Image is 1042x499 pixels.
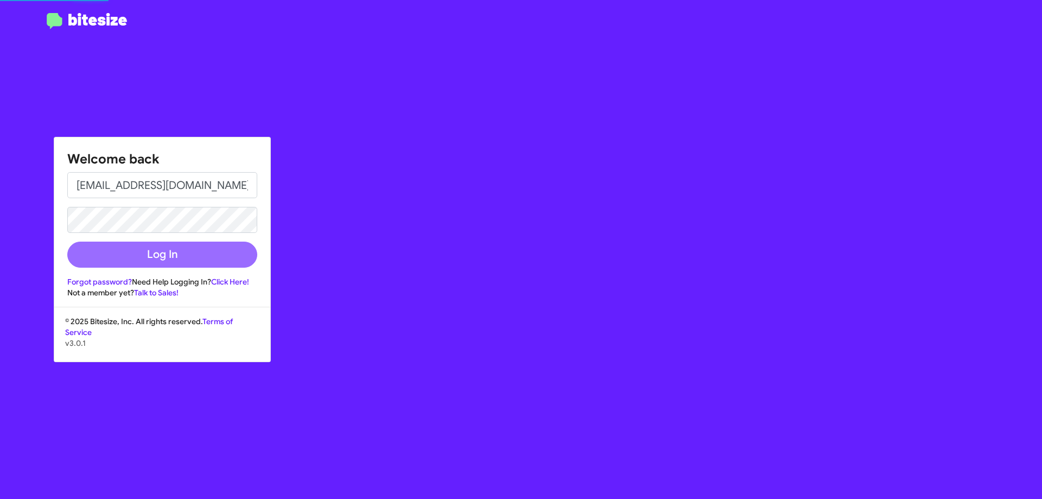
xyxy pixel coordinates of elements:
[67,242,257,268] button: Log In
[67,276,257,287] div: Need Help Logging In?
[67,277,132,287] a: Forgot password?
[67,287,257,298] div: Not a member yet?
[134,288,179,298] a: Talk to Sales!
[54,316,270,362] div: © 2025 Bitesize, Inc. All rights reserved.
[65,338,259,349] p: v3.0.1
[67,150,257,168] h1: Welcome back
[67,172,257,198] input: Email address
[211,277,249,287] a: Click Here!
